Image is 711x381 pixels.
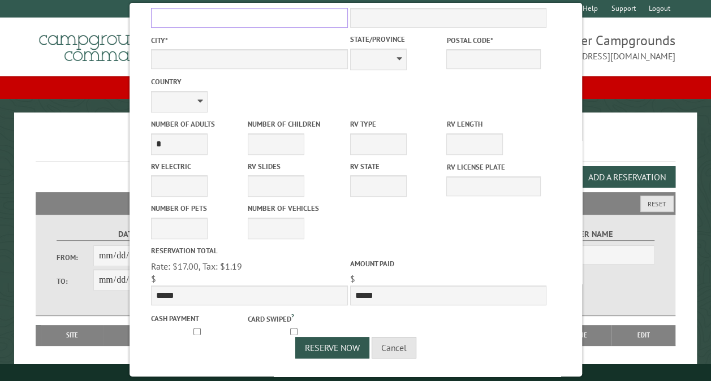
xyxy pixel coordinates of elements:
[247,119,342,129] label: Number of Children
[150,35,347,46] label: City
[104,325,185,345] th: Dates
[291,312,294,320] a: ?
[372,337,416,358] button: Cancel
[36,22,177,66] img: Campground Commander
[247,311,342,324] label: Card swiped
[295,337,369,358] button: Reserve Now
[57,276,93,287] label: To:
[57,228,203,241] label: Dates
[350,119,444,129] label: RV Type
[247,203,342,214] label: Number of Vehicles
[350,273,355,284] span: $
[579,166,675,188] button: Add a Reservation
[150,273,156,284] span: $
[150,313,245,324] label: Cash payment
[150,203,245,214] label: Number of Pets
[247,161,342,172] label: RV Slides
[446,35,541,46] label: Postal Code
[150,76,347,87] label: Country
[350,34,444,45] label: State/Province
[150,161,245,172] label: RV Electric
[640,196,674,212] button: Reset
[36,131,675,162] h1: Reservations
[446,119,541,129] label: RV Length
[36,192,675,214] h2: Filters
[150,261,242,272] span: Rate: $17.00, Tax: $1.19
[150,245,347,256] label: Reservation Total
[57,252,93,263] label: From:
[350,161,444,172] label: RV State
[41,325,104,345] th: Site
[446,162,541,172] label: RV License Plate
[150,119,245,129] label: Number of Adults
[350,258,546,269] label: Amount paid
[611,325,676,345] th: Edit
